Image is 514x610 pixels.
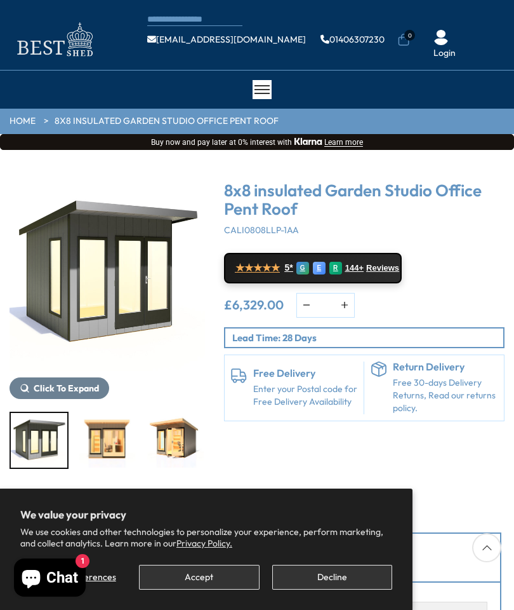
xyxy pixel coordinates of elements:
img: 8x8GCali030_6d9b9d7f-35a5-4ecb-b9d5-5a19e2d85d02_200x200.jpg [11,413,67,468]
span: 144+ [345,263,364,273]
p: Lead Time: 28 Days [232,331,504,344]
div: G [296,262,309,274]
span: 0 [404,30,415,41]
div: 1 / 8 [10,175,205,399]
div: 1 / 8 [10,412,69,469]
inbox-online-store-chat: Shopify online store chat [10,559,89,600]
div: R [329,262,342,274]
span: CALI0808LLP-1AA [224,224,299,236]
a: 01406307230 [320,35,385,44]
a: ★★★★★ 5* G E R 144+ Reviews [224,253,402,283]
h3: 8x8 insulated Garden Studio Office Pent Roof [224,182,505,218]
p: We use cookies and other technologies to personalize your experience, perform marketing, and coll... [20,526,392,549]
a: [EMAIL_ADDRESS][DOMAIN_NAME] [147,35,306,44]
button: Accept [139,565,259,590]
ins: £6,329.00 [224,299,284,311]
img: logo [10,19,98,60]
p: Free 30-days Delivery Returns, Read our returns policy. [393,377,498,414]
div: 3 / 8 [146,412,205,469]
button: Click To Expand [10,377,109,399]
button: Decline [272,565,392,590]
img: User Icon [433,30,449,45]
h2: We value your privacy [20,509,392,520]
a: 0 [397,34,410,46]
span: Click To Expand [34,383,99,394]
a: HOME [10,115,36,128]
img: 8x8 insulated Garden Studio Office Pent Roof - Best Shed [10,175,205,371]
div: E [313,262,326,274]
img: 8x8GCalirhrennderfurnatureajar_54aca498-6982-4fb0-9e75-6c58033611aa_200x200.jpg [147,413,204,468]
h6: Free Delivery [253,368,358,379]
a: Login [433,47,456,60]
a: 8x8 insulated Garden Studio Office Pent Roof [55,115,279,128]
span: ★★★★★ [235,262,280,274]
a: Enter your Postal code for Free Delivery Availability [253,383,358,408]
div: 2 / 8 [78,412,137,469]
img: 8x8GCalifrontrennderfurnature_a4af3977-ab06-42ce-ac86-e7fd64e4b938_200x200.jpg [79,413,136,468]
a: Privacy Policy. [176,538,232,549]
h6: Return Delivery [393,362,498,373]
span: Reviews [366,263,399,273]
